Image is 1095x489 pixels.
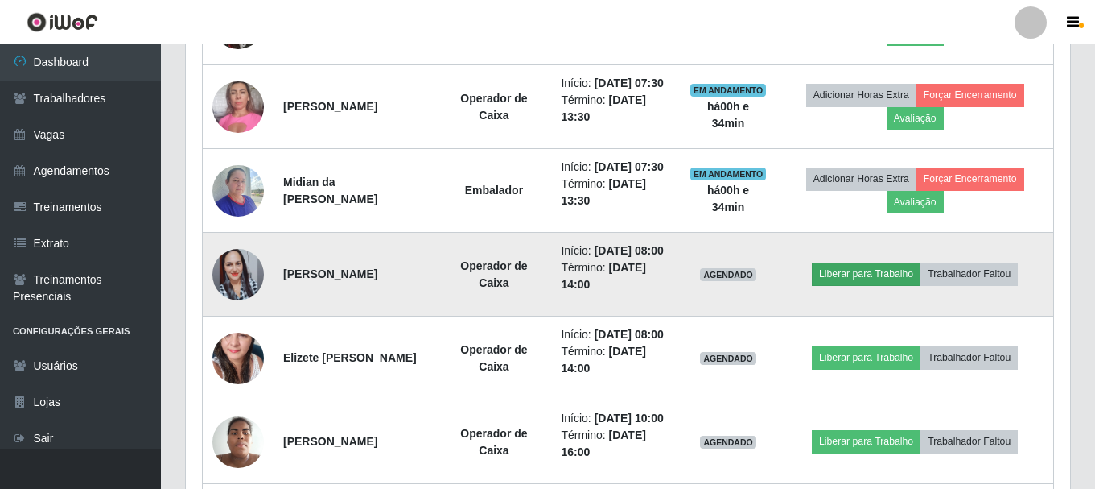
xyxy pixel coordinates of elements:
span: AGENDADO [700,352,756,365]
img: 1703538078729.jpeg [212,304,264,412]
li: Término: [561,259,670,293]
li: Término: [561,92,670,126]
button: Avaliação [887,191,944,213]
time: [DATE] 07:30 [595,77,664,89]
span: AGENDADO [700,268,756,281]
button: Trabalhador Faltou [920,430,1018,453]
time: [DATE] 08:00 [595,328,664,341]
button: Forçar Encerramento [916,84,1024,106]
button: Adicionar Horas Extra [806,84,916,106]
strong: Operador de Caixa [460,92,527,122]
strong: Elizete [PERSON_NAME] [283,351,417,364]
strong: há 00 h e 34 min [707,100,749,130]
img: 1689780238947.jpeg [212,73,264,141]
strong: Operador de Caixa [460,343,527,373]
span: AGENDADO [700,436,756,449]
button: Trabalhador Faltou [920,346,1018,369]
span: EM ANDAMENTO [690,84,767,97]
strong: [PERSON_NAME] [283,267,377,280]
button: Trabalhador Faltou [920,263,1018,285]
strong: Embalador [465,184,523,197]
li: Início: [561,75,670,92]
li: Término: [561,427,670,461]
span: EM ANDAMENTO [690,168,767,180]
time: [DATE] 08:00 [595,244,664,257]
strong: Midian da [PERSON_NAME] [283,176,377,205]
li: Início: [561,159,670,176]
strong: [PERSON_NAME] [283,100,377,113]
strong: [PERSON_NAME] [283,435,377,448]
strong: Operador de Caixa [460,427,527,457]
li: Início: [561,410,670,427]
li: Término: [561,343,670,377]
button: Liberar para Trabalho [812,263,920,285]
button: Forçar Encerramento [916,168,1024,190]
img: 1689874098010.jpeg [212,229,264,321]
button: Adicionar Horas Extra [806,168,916,190]
button: Avaliação [887,107,944,130]
strong: Operador de Caixa [460,259,527,289]
li: Término: [561,176,670,209]
button: Liberar para Trabalho [812,346,920,369]
li: Início: [561,326,670,343]
img: 1650483938365.jpeg [212,408,264,476]
time: [DATE] 07:30 [595,160,664,173]
button: Liberar para Trabalho [812,430,920,453]
img: 1723687627540.jpeg [212,156,264,225]
strong: há 00 h e 34 min [707,184,749,213]
time: [DATE] 10:00 [595,412,664,425]
img: CoreUI Logo [27,12,98,32]
li: Início: [561,242,670,259]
